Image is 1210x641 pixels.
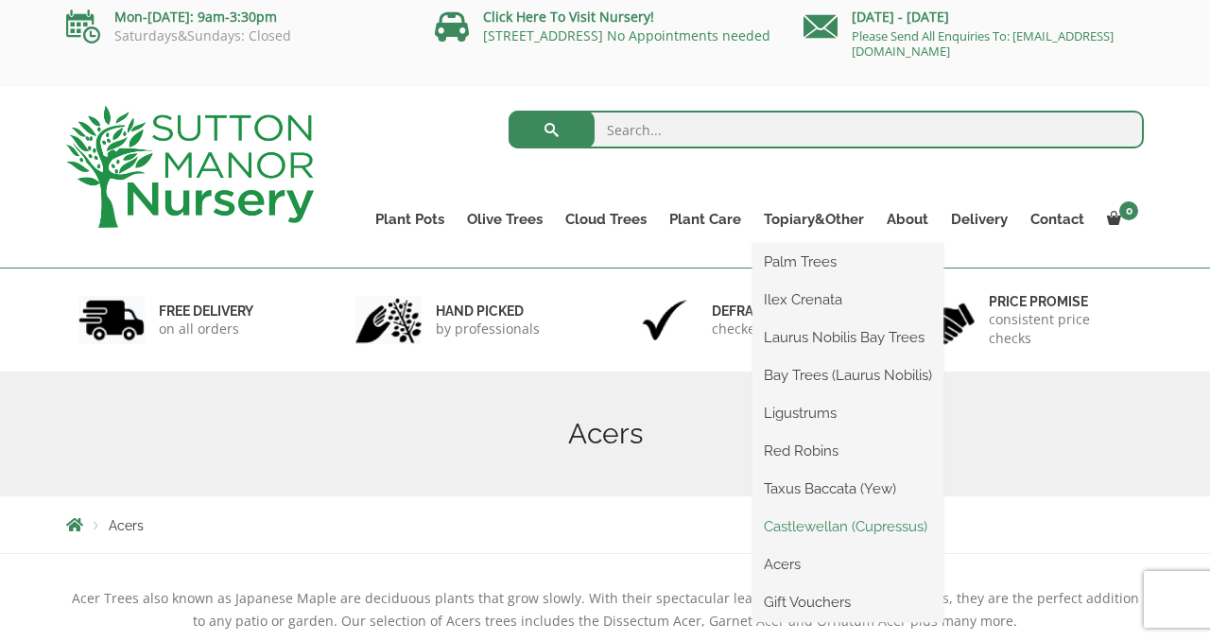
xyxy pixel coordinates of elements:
a: Plant Care [658,206,752,233]
p: [DATE] - [DATE] [804,6,1144,28]
nav: Breadcrumbs [66,517,1144,532]
span: 0 [1119,201,1138,220]
a: Contact [1019,206,1096,233]
img: 3.jpg [631,296,698,344]
h6: Defra approved [712,303,837,320]
h1: Acers [66,417,1144,451]
div: Acer Trees also known as Japanese Maple are deciduous plants that grow slowly. With their spectac... [66,587,1144,632]
a: Please Send All Enquiries To: [EMAIL_ADDRESS][DOMAIN_NAME] [852,27,1114,60]
a: Red Robins [752,437,943,465]
a: Bay Trees (Laurus Nobilis) [752,361,943,390]
a: Gift Vouchers [752,588,943,616]
p: checked & Licensed [712,320,837,338]
a: Palm Trees [752,248,943,276]
p: on all orders [159,320,253,338]
p: Mon-[DATE]: 9am-3:30pm [66,6,406,28]
img: 1.jpg [78,296,145,344]
h6: Price promise [989,293,1132,310]
a: Delivery [940,206,1019,233]
h6: hand picked [436,303,540,320]
span: Acers [109,518,144,533]
a: About [875,206,940,233]
a: Topiary&Other [752,206,875,233]
a: Click Here To Visit Nursery! [483,8,654,26]
p: by professionals [436,320,540,338]
h6: FREE DELIVERY [159,303,253,320]
a: Laurus Nobilis Bay Trees [752,323,943,352]
a: Plant Pots [364,206,456,233]
a: Olive Trees [456,206,554,233]
p: Saturdays&Sundays: Closed [66,28,406,43]
input: Search... [509,111,1145,148]
a: Cloud Trees [554,206,658,233]
a: Taxus Baccata (Yew) [752,475,943,503]
p: consistent price checks [989,310,1132,348]
a: [STREET_ADDRESS] No Appointments needed [483,26,770,44]
a: Ligustrums [752,399,943,427]
img: logo [66,106,314,228]
a: Ilex Crenata [752,286,943,314]
a: Acers [752,550,943,579]
img: 2.jpg [355,296,422,344]
a: Castlewellan (Cupressus) [752,512,943,541]
a: 0 [1096,206,1144,233]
